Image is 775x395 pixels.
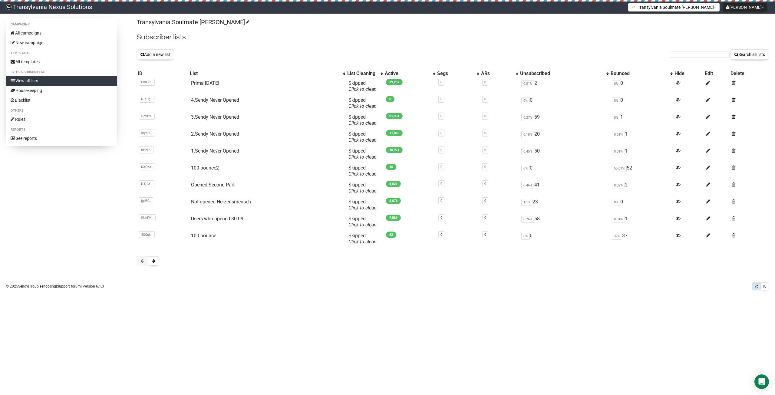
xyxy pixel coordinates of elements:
span: 2,076 [386,198,401,204]
th: Segs: No sort applied, activate to apply an ascending sort [436,69,480,78]
td: 23 [519,196,609,213]
span: 8,821 [386,181,401,187]
a: Click to clean [348,205,377,211]
a: See reports [6,133,117,143]
button: [PERSON_NAME] [723,3,767,12]
a: 0 [440,199,442,203]
span: 63 [386,232,396,238]
td: 0 [519,163,609,179]
a: 3.Sendy Never Opened [191,114,239,120]
span: 0 [386,96,394,102]
span: Skipped [348,199,377,211]
span: Skipped [348,97,377,109]
td: 2 [609,179,673,196]
th: Bounced: No sort applied, activate to apply an ascending sort [609,69,673,78]
a: 0 [484,165,486,169]
a: 0 [484,80,486,84]
span: Skipped [348,80,377,92]
div: Open Intercom Messenger [754,374,769,389]
td: 0 [609,196,673,213]
p: © 2025 | | | Version 6.1.3 [6,283,104,290]
td: 1 [609,146,673,163]
span: Skipped [348,165,377,177]
span: jgd89.. [139,197,153,204]
li: Templates [6,50,117,57]
a: Sendy [18,284,28,288]
a: 0 [484,199,486,203]
div: List Cleaning [347,71,378,77]
td: 1 [609,213,673,230]
td: 50 [519,146,609,163]
span: 0.02% [612,182,625,189]
td: 58 [519,213,609,230]
div: Active [385,71,430,77]
a: 0 [484,131,486,135]
li: Campaigns [6,21,117,28]
a: 0 [484,114,486,118]
div: Bounced [611,71,667,77]
span: 0% [612,199,620,206]
div: Hide [674,71,702,77]
td: 1 [609,112,673,129]
div: List [190,71,340,77]
span: U803R.. [139,79,155,86]
img: 586cc6b7d8bc403f0c61b981d947c989 [6,4,12,10]
th: Edit: No sort applied, sorting is disabled [704,69,729,78]
button: Search all lists [730,49,769,60]
th: List Cleaning: No sort applied, activate to apply an ascending sort [346,69,384,78]
a: Support forum [57,284,81,288]
td: 0 [609,78,673,95]
a: Transylvania Soulmate [PERSON_NAME] [137,18,249,26]
span: 0.01% [612,148,625,155]
a: 0 [440,216,442,220]
td: 41 [519,179,609,196]
span: 7,589 [386,215,401,221]
td: 52 [609,163,673,179]
a: 100 bounce [191,233,216,239]
a: 0 [440,182,442,186]
span: NTjGY.. [139,180,154,187]
a: Housekeeping [6,86,117,95]
a: Users who opened 30.09. [191,216,245,222]
a: 100 bounce2 [191,165,219,171]
li: Others [6,107,117,114]
a: Click to clean [348,154,377,160]
img: 1.png [632,5,636,9]
td: 0 [609,95,673,112]
span: Skipped [348,114,377,126]
span: 0.76% [521,216,534,223]
a: All templates [6,57,117,67]
span: Skipped [348,148,377,160]
th: Hide: No sort applied, sorting is disabled [673,69,704,78]
li: Reports [6,126,117,133]
th: List: No sort applied, activate to apply an ascending sort [189,69,346,78]
span: 53.61% [612,165,627,172]
th: ID: No sort applied, sorting is disabled [137,69,189,78]
span: 0% [521,97,530,104]
a: Opened Second Part [191,182,235,188]
h2: Subscriber lists [137,32,769,43]
span: 0.01% [612,216,625,223]
td: 0 [519,230,609,247]
span: 0% [612,80,620,87]
a: Click to clean [348,86,377,92]
li: Lists & subscribers [6,69,117,76]
span: Skipped [348,131,377,143]
span: 11,010 [386,130,403,136]
a: 0 [440,114,442,118]
span: SUhPH.. [139,214,156,221]
a: Click to clean [348,120,377,126]
span: 0.01% [521,80,534,87]
a: 0 [484,148,486,152]
span: 0% [612,114,620,121]
span: 0% [521,233,530,240]
span: 0.27% [521,114,534,121]
span: 45 [386,164,396,170]
span: 0.01% [612,131,625,138]
td: 1 [609,129,673,146]
button: Transylvania Soulmate [PERSON_NAME] [628,3,720,12]
a: View all lists [6,76,117,86]
a: 2.Sendy Never Opened [191,131,239,137]
span: NIKUg.. [139,96,154,103]
span: Skipped [348,233,377,245]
